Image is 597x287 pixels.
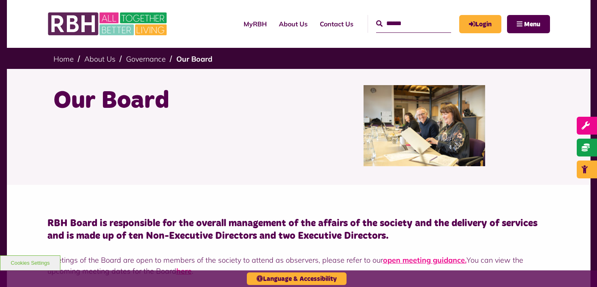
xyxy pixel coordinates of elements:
[524,21,540,28] span: Menu
[383,255,466,265] a: open meeting guidance.
[53,54,74,64] a: Home
[47,255,550,276] p: Meetings of the Board are open to members of the society to attend as observers, please refer to ...
[459,15,501,33] a: MyRBH
[314,13,359,35] a: Contact Us
[364,85,485,166] img: RBH Board 1
[561,251,597,287] iframe: Netcall Web Assistant for live chat
[176,266,192,276] a: here
[247,272,347,285] button: Language & Accessibility
[53,85,293,117] h1: Our Board
[238,13,273,35] a: MyRBH
[47,217,550,242] h4: RBH Board is responsible for the overall management of the affairs of the society and the deliver...
[176,54,212,64] a: Our Board
[273,13,314,35] a: About Us
[507,15,550,33] button: Navigation
[84,54,116,64] a: About Us
[47,8,169,40] img: RBH
[126,54,166,64] a: Governance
